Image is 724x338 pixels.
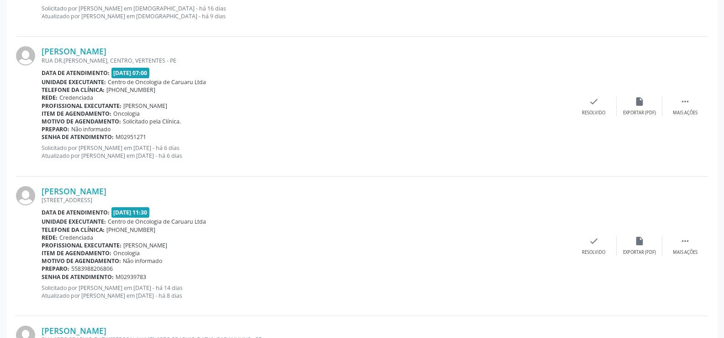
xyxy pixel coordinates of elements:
[116,133,146,141] span: M02951271
[42,118,121,125] b: Motivo de agendamento:
[582,249,605,256] div: Resolvido
[42,46,106,56] a: [PERSON_NAME]
[123,102,167,110] span: [PERSON_NAME]
[42,257,121,265] b: Motivo de agendamento:
[42,57,571,64] div: RUA DR.[PERSON_NAME], CENTRO, VERTENTES - PE
[634,236,645,246] i: insert_drive_file
[42,196,571,204] div: [STREET_ADDRESS]
[673,249,698,256] div: Mais ações
[634,97,645,107] i: insert_drive_file
[42,273,114,281] b: Senha de atendimento:
[582,110,605,116] div: Resolvido
[589,236,599,246] i: check
[42,78,106,86] b: Unidade executante:
[680,97,690,107] i: 
[42,94,58,102] b: Rede:
[42,226,105,234] b: Telefone da clínica:
[42,125,69,133] b: Preparo:
[106,86,155,94] span: [PHONE_NUMBER]
[108,78,206,86] span: Centro de Oncologia de Caruaru Ltda
[42,284,571,300] p: Solicitado por [PERSON_NAME] em [DATE] - há 14 dias Atualizado por [PERSON_NAME] em [DATE] - há 8...
[42,86,105,94] b: Telefone da clínica:
[108,218,206,225] span: Centro de Oncologia de Caruaru Ltda
[42,265,69,273] b: Preparo:
[113,249,140,257] span: Oncologia
[42,5,571,20] p: Solicitado por [PERSON_NAME] em [DEMOGRAPHIC_DATA] - há 16 dias Atualizado por [PERSON_NAME] em [...
[42,249,111,257] b: Item de agendamento:
[123,257,162,265] span: Não informado
[42,234,58,241] b: Rede:
[71,125,111,133] span: Não informado
[42,69,110,77] b: Data de atendimento:
[42,326,106,336] a: [PERSON_NAME]
[116,273,146,281] span: M02939783
[623,110,656,116] div: Exportar (PDF)
[42,209,110,216] b: Data de atendimento:
[589,97,599,107] i: check
[16,46,35,65] img: img
[59,94,93,102] span: Credenciada
[42,144,571,160] p: Solicitado por [PERSON_NAME] em [DATE] - há 6 dias Atualizado por [PERSON_NAME] em [DATE] - há 6 ...
[59,234,93,241] span: Credenciada
[16,186,35,205] img: img
[42,110,111,118] b: Item de agendamento:
[42,102,122,110] b: Profissional executante:
[106,226,155,234] span: [PHONE_NUMBER]
[680,236,690,246] i: 
[42,133,114,141] b: Senha de atendimento:
[623,249,656,256] div: Exportar (PDF)
[42,218,106,225] b: Unidade executante:
[111,207,150,218] span: [DATE] 11:30
[71,265,113,273] span: 5583988206806
[113,110,140,118] span: Oncologia
[123,241,167,249] span: [PERSON_NAME]
[111,68,150,78] span: [DATE] 07:00
[42,241,122,249] b: Profissional executante:
[123,118,181,125] span: Solicitado pela Clínica.
[673,110,698,116] div: Mais ações
[42,186,106,196] a: [PERSON_NAME]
